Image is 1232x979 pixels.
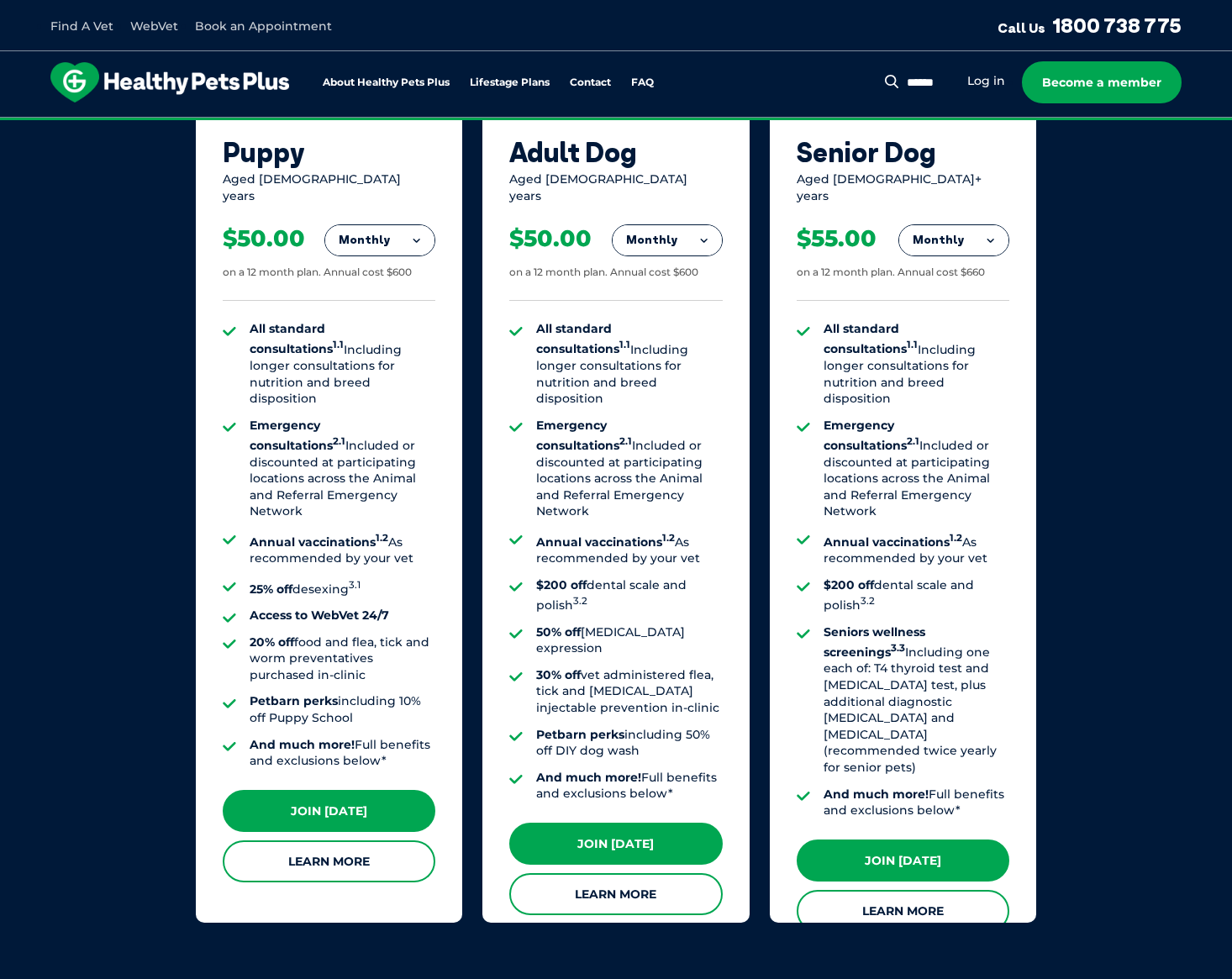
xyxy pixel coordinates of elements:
button: Monthly [613,225,722,255]
div: Aged [DEMOGRAPHIC_DATA] years [509,171,722,204]
strong: 50% off [536,624,581,640]
a: Find A Vet [50,18,113,34]
strong: Annual vaccinations [824,534,962,550]
strong: $200 off [536,577,587,592]
li: food and flea, tick and worm preventatives purchased in-clinic [250,634,435,684]
span: Call Us [998,19,1045,36]
div: on a 12 month plan. Annual cost $600 [509,266,698,280]
sup: 3.3 [891,642,905,654]
div: Aged [DEMOGRAPHIC_DATA]+ years [797,171,1009,204]
li: dental scale and polish [824,577,1009,614]
li: Including longer consultations for nutrition and breed disposition [536,321,722,408]
sup: 2.1 [333,435,345,447]
li: including 10% off Puppy School [250,693,435,726]
li: Included or discounted at participating locations across the Animal and Referral Emergency Network [536,418,722,520]
div: on a 12 month plan. Annual cost $660 [797,266,985,280]
li: Included or discounted at participating locations across the Animal and Referral Emergency Network [250,418,435,520]
li: As recommended by your vet [536,530,722,567]
strong: Annual vaccinations [536,534,675,550]
button: Monthly [325,225,434,255]
strong: Seniors wellness screenings [824,624,925,660]
sup: 1.1 [907,339,918,351]
sup: 1.2 [376,532,388,544]
li: desexing [250,577,435,597]
li: As recommended by your vet [824,530,1009,567]
strong: $200 off [824,577,874,592]
li: dental scale and polish [536,577,722,614]
strong: And much more! [250,737,355,752]
div: $50.00 [509,224,592,253]
sup: 3.1 [349,579,361,591]
strong: 25% off [250,581,292,596]
img: hpp-logo [50,62,289,103]
sup: 2.1 [619,435,632,447]
a: Become a member [1022,61,1182,103]
li: vet administered flea, tick and [MEDICAL_DATA] injectable prevention in-clinic [536,667,722,717]
a: Join [DATE] [509,823,722,865]
div: on a 12 month plan. Annual cost $600 [223,266,412,280]
li: Included or discounted at participating locations across the Animal and Referral Emergency Network [824,418,1009,520]
strong: Emergency consultations [250,418,345,453]
sup: 1.2 [662,532,675,544]
strong: Emergency consultations [824,418,919,453]
strong: Emergency consultations [536,418,632,453]
sup: 1.2 [950,532,962,544]
strong: And much more! [824,787,929,802]
button: Search [882,73,903,90]
li: Full benefits and exclusions below* [250,737,435,770]
li: Including longer consultations for nutrition and breed disposition [250,321,435,408]
strong: All standard consultations [824,321,918,356]
sup: 3.2 [861,595,875,607]
li: As recommended by your vet [250,530,435,567]
li: Including longer consultations for nutrition and breed disposition [824,321,1009,408]
sup: 1.1 [333,339,344,351]
a: Call Us1800 738 775 [998,13,1182,38]
strong: Petbarn perks [250,693,338,708]
li: [MEDICAL_DATA] expression [536,624,722,657]
a: Join [DATE] [223,790,435,832]
button: Monthly [899,225,1008,255]
strong: Access to WebVet 24/7 [250,608,389,623]
strong: And much more! [536,770,641,785]
li: including 50% off DIY dog wash [536,727,722,760]
strong: Petbarn perks [536,727,624,742]
a: Learn More [509,873,722,915]
div: Senior Dog [797,136,1009,168]
div: Adult Dog [509,136,722,168]
strong: Annual vaccinations [250,534,388,550]
a: Learn More [223,840,435,882]
a: About Healthy Pets Plus [323,77,450,88]
li: Full benefits and exclusions below* [536,770,722,803]
a: Contact [570,77,611,88]
a: Book an Appointment [195,18,332,34]
sup: 2.1 [907,435,919,447]
a: Join [DATE] [797,840,1009,882]
a: Log in [967,73,1005,89]
sup: 3.2 [573,595,587,607]
li: Including one each of: T4 thyroid test and [MEDICAL_DATA] test, plus additional diagnostic [MEDIC... [824,624,1009,776]
div: $55.00 [797,224,877,253]
a: Lifestage Plans [470,77,550,88]
span: Proactive, preventative wellness program designed to keep your pet healthier and happier for longer [303,118,930,133]
a: Learn More [797,890,1009,932]
a: FAQ [631,77,654,88]
strong: 30% off [536,667,581,682]
li: Full benefits and exclusions below* [824,787,1009,819]
sup: 1.1 [619,339,630,351]
strong: All standard consultations [250,321,344,356]
strong: All standard consultations [536,321,630,356]
div: Aged [DEMOGRAPHIC_DATA] years [223,171,435,204]
strong: 20% off [250,634,294,650]
div: Puppy [223,136,435,168]
a: WebVet [130,18,178,34]
div: $50.00 [223,224,305,253]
